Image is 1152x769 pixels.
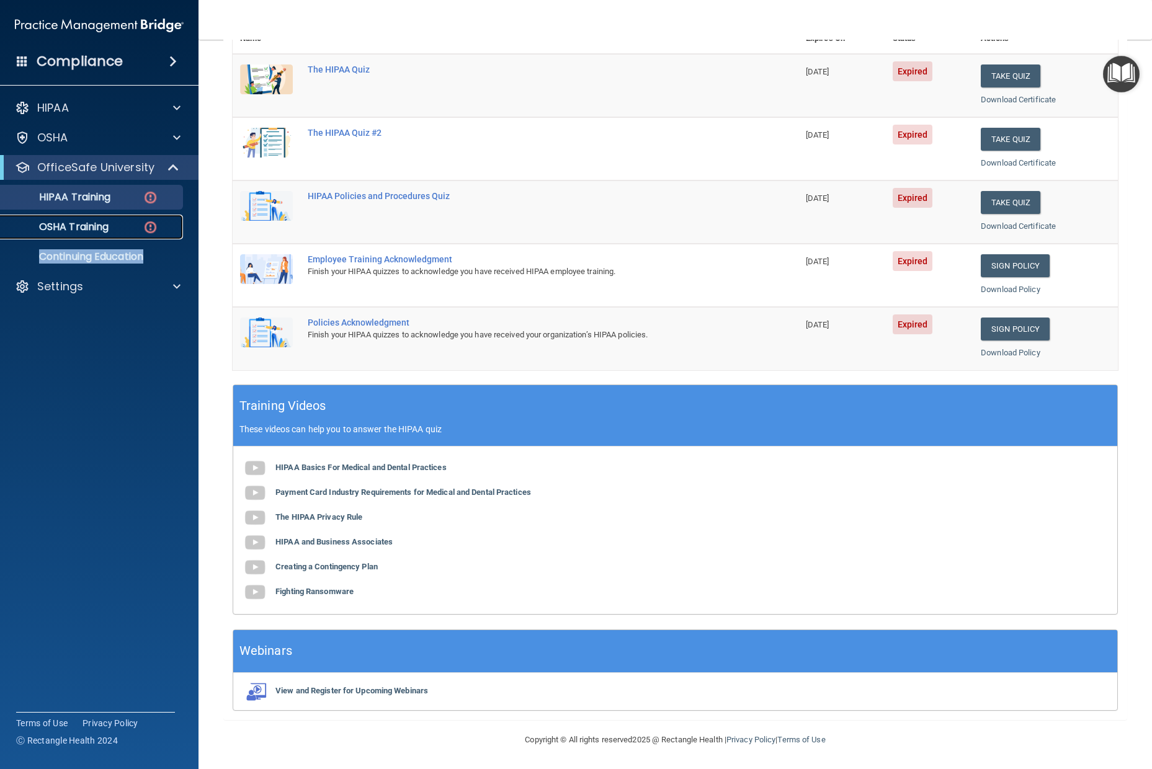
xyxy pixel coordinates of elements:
div: Employee Training Acknowledgment [308,254,736,264]
span: [DATE] [806,193,829,203]
h5: Webinars [239,640,292,662]
a: Terms of Use [16,717,68,729]
div: Finish your HIPAA quizzes to acknowledge you have received HIPAA employee training. [308,264,736,279]
p: These videos can help you to answer the HIPAA quiz [239,424,1111,434]
span: [DATE] [806,257,829,266]
a: Privacy Policy [726,735,775,744]
h4: Compliance [37,53,123,70]
b: HIPAA Basics For Medical and Dental Practices [275,463,447,472]
div: Policies Acknowledgment [308,318,736,327]
span: Expired [893,314,933,334]
img: webinarIcon.c7ebbf15.png [243,682,267,701]
span: Expired [893,125,933,144]
a: OfficeSafe University [15,160,180,175]
img: gray_youtube_icon.38fcd6cc.png [243,580,267,605]
b: HIPAA and Business Associates [275,537,393,546]
span: [DATE] [806,130,829,140]
p: Continuing Education [8,251,177,263]
div: Copyright © All rights reserved 2025 @ Rectangle Health | | [449,720,902,760]
b: Creating a Contingency Plan [275,562,378,571]
p: HIPAA [37,100,69,115]
span: Expired [893,251,933,271]
img: gray_youtube_icon.38fcd6cc.png [243,505,267,530]
img: gray_youtube_icon.38fcd6cc.png [243,481,267,505]
span: Ⓒ Rectangle Health 2024 [16,734,118,747]
div: HIPAA Policies and Procedures Quiz [308,191,736,201]
button: Take Quiz [981,64,1040,87]
span: [DATE] [806,67,829,76]
a: Settings [15,279,181,294]
b: The HIPAA Privacy Rule [275,512,362,522]
span: Expired [893,188,933,208]
a: Download Policy [981,348,1040,357]
a: Sign Policy [981,254,1050,277]
a: Download Certificate [981,221,1056,231]
a: Privacy Policy [83,717,138,729]
p: HIPAA Training [8,191,110,203]
b: Payment Card Industry Requirements for Medical and Dental Practices [275,487,531,497]
button: Take Quiz [981,191,1040,214]
b: Fighting Ransomware [275,587,354,596]
h5: Training Videos [239,395,326,417]
a: HIPAA [15,100,181,115]
img: gray_youtube_icon.38fcd6cc.png [243,530,267,555]
a: Download Certificate [981,95,1056,104]
a: Download Policy [981,285,1040,294]
button: Take Quiz [981,128,1040,151]
a: OSHA [15,130,181,145]
img: danger-circle.6113f641.png [143,190,158,205]
p: Settings [37,279,83,294]
a: Terms of Use [777,735,825,744]
span: [DATE] [806,320,829,329]
button: Open Resource Center [1103,56,1140,92]
div: Finish your HIPAA quizzes to acknowledge you have received your organization’s HIPAA policies. [308,327,736,342]
div: The HIPAA Quiz [308,64,736,74]
a: Download Certificate [981,158,1056,167]
p: OSHA [37,130,68,145]
span: Expired [893,61,933,81]
img: gray_youtube_icon.38fcd6cc.png [243,456,267,481]
img: gray_youtube_icon.38fcd6cc.png [243,555,267,580]
a: Sign Policy [981,318,1050,340]
div: The HIPAA Quiz #2 [308,128,736,138]
b: View and Register for Upcoming Webinars [275,686,428,695]
img: PMB logo [15,13,184,38]
p: OSHA Training [8,221,109,233]
p: OfficeSafe University [37,160,154,175]
img: danger-circle.6113f641.png [143,220,158,235]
